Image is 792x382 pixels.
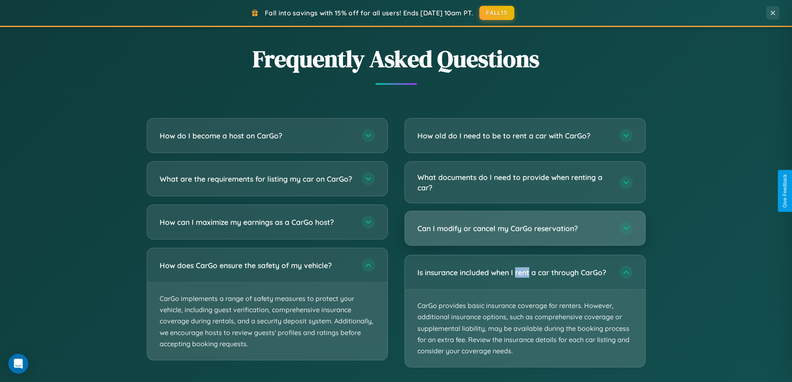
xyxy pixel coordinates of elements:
[417,223,611,234] h3: Can I modify or cancel my CarGo reservation?
[160,217,353,227] h3: How can I maximize my earnings as a CarGo host?
[160,131,353,141] h3: How do I become a host on CarGo?
[782,174,788,208] div: Give Feedback
[417,267,611,278] h3: Is insurance included when I rent a car through CarGo?
[147,283,387,360] p: CarGo implements a range of safety measures to protect your vehicle, including guest verification...
[405,290,645,367] p: CarGo provides basic insurance coverage for renters. However, additional insurance options, such ...
[417,172,611,192] h3: What documents do I need to provide when renting a car?
[8,354,28,374] div: Open Intercom Messenger
[160,260,353,271] h3: How does CarGo ensure the safety of my vehicle?
[147,43,646,75] h2: Frequently Asked Questions
[479,6,514,20] button: FALL15
[265,9,473,17] span: Fall into savings with 15% off for all users! Ends [DATE] 10am PT.
[417,131,611,141] h3: How old do I need to be to rent a car with CarGo?
[160,174,353,184] h3: What are the requirements for listing my car on CarGo?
